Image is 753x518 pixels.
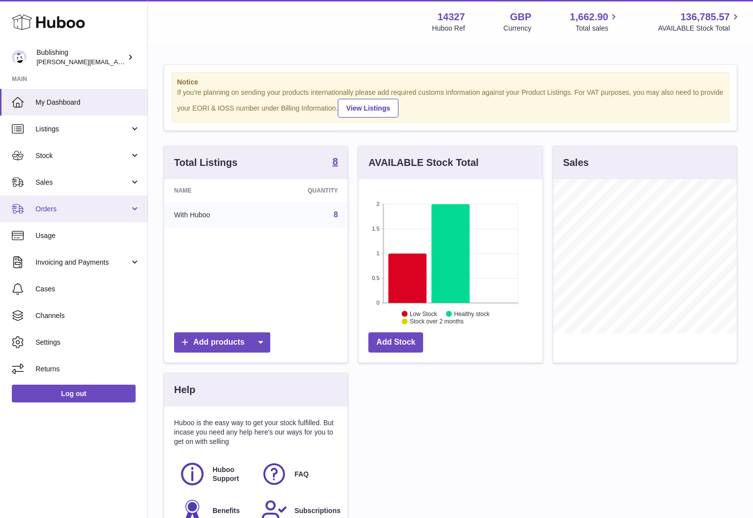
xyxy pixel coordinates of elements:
span: Stock [36,151,130,160]
span: Usage [36,231,140,240]
span: Orders [36,204,130,214]
div: If you're planning on sending your products internationally please add required customs informati... [177,88,724,118]
span: Cases [36,284,140,294]
strong: Notice [177,78,724,87]
strong: 14327 [437,10,465,24]
a: 136,785.57 AVAILABLE Stock Total [658,10,741,33]
span: Channels [36,311,140,320]
a: Huboo Support [179,461,251,487]
span: 136,785.57 [681,10,730,24]
p: Huboo is the easy way to get your stock fulfilled. But incase you need any help here's our ways f... [174,418,338,446]
span: [PERSON_NAME][EMAIL_ADDRESS][DOMAIN_NAME] [36,58,198,66]
a: FAQ [261,461,333,487]
text: 2 [377,201,380,207]
text: 1.5 [372,226,380,232]
a: Add Stock [368,332,423,353]
a: 8 [332,157,338,168]
h3: AVAILABLE Stock Total [368,156,478,169]
text: 0.5 [372,275,380,281]
th: Quantity [261,179,348,202]
span: Sales [36,178,130,187]
span: My Dashboard [36,98,140,107]
span: Benefits [213,506,240,516]
text: 0 [377,300,380,306]
span: AVAILABLE Stock Total [658,24,741,33]
img: hamza@bublishing.com [12,50,27,65]
span: FAQ [294,470,309,479]
div: Currency [503,24,532,33]
a: Add products [174,332,270,353]
span: Huboo Support [213,465,250,484]
a: View Listings [338,99,398,118]
span: Settings [36,338,140,347]
div: Bublishing [36,48,125,67]
text: Healthy stock [454,310,490,317]
h3: Help [174,383,195,397]
h3: Total Listings [174,156,238,169]
th: Name [164,179,261,202]
text: Low Stock [410,310,437,317]
span: Subscriptions [294,506,340,516]
text: Stock over 2 months [410,318,464,325]
span: Invoicing and Payments [36,258,130,267]
span: 1,662.90 [570,10,609,24]
strong: 8 [332,157,338,166]
a: 1,662.90 Total sales [570,10,620,33]
text: 1 [377,250,380,256]
span: Listings [36,124,130,134]
h3: Sales [563,156,589,169]
td: With Huboo [164,202,261,228]
a: Log out [12,385,136,402]
span: Total sales [575,24,619,33]
strong: GBP [510,10,531,24]
a: 8 [333,210,338,219]
div: Huboo Ref [432,24,465,33]
span: Returns [36,364,140,374]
